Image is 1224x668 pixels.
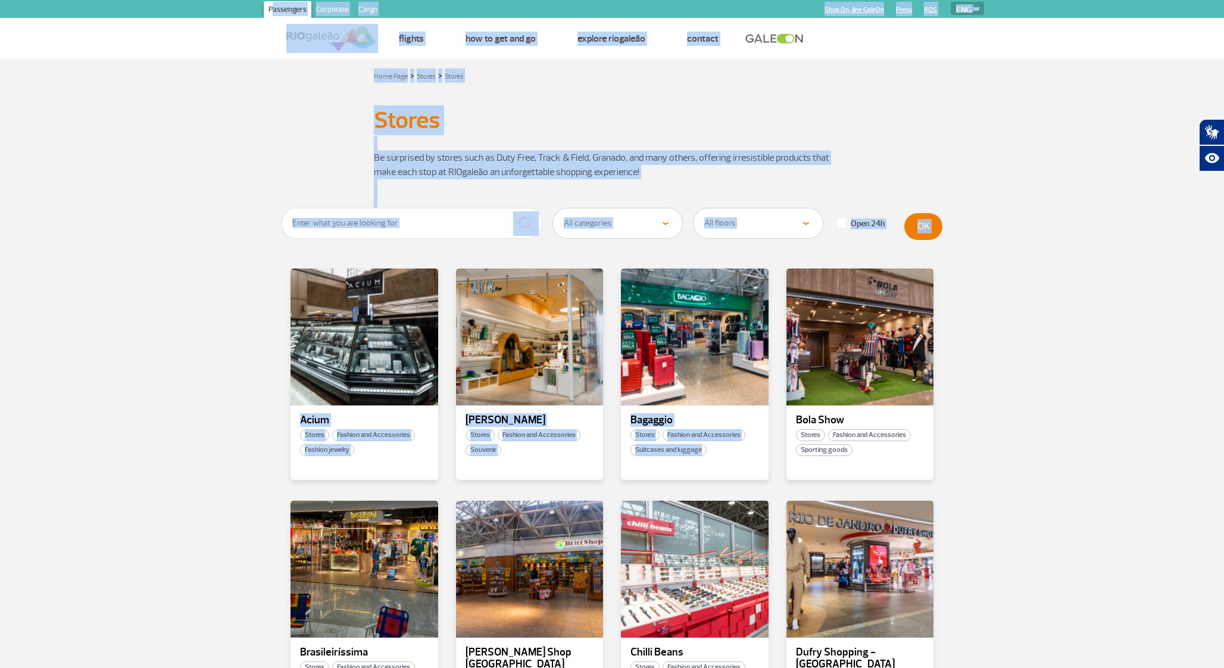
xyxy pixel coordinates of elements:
a: Home Page [374,72,408,81]
a: Shop On-line GaleOn [825,6,884,14]
a: Passengers [264,1,311,20]
a: Press [896,6,912,14]
a: > [438,68,442,82]
p: Bola Show [796,414,925,426]
span: Fashion and Accessories [663,429,745,441]
a: RQS [924,6,937,14]
p: Brasileiríssima [300,647,429,658]
input: Enter what you are looking for [282,208,542,239]
span: Stores [466,429,495,441]
button: Abrir recursos assistivos. [1199,145,1224,171]
a: Flights [399,33,424,45]
span: Fashion jewelry [300,444,354,456]
label: Open 24h [837,218,885,229]
a: > [410,68,414,82]
button: OK [904,213,942,240]
a: Contact [687,33,719,45]
span: Souvenir [466,444,501,456]
a: Corporate [311,1,354,20]
p: Be surprised by stores such as Duty Free, Track & Field, Granado, and many others, offering irres... [374,151,850,179]
div: Plugin de acessibilidade da Hand Talk. [1199,119,1224,171]
span: Sporting goods [796,444,853,456]
a: Cargo [354,1,382,20]
a: Stores [417,72,436,81]
a: Stores [445,72,464,81]
span: Suitcases and luggage [630,444,707,456]
p: Bagaggio [630,414,759,426]
span: Stores [630,429,660,441]
span: Fashion and Accessories [828,429,911,441]
span: Fashion and Accessories [498,429,580,441]
span: Fashion and Accessories [332,429,415,441]
p: Acium [300,414,429,426]
span: Stores [796,429,825,441]
a: How to get and go [466,33,536,45]
a: Explore RIOgaleão [577,33,645,45]
button: Abrir tradutor de língua de sinais. [1199,119,1224,145]
p: [PERSON_NAME] [466,414,594,426]
p: Chilli Beans [630,647,759,658]
span: Stores [300,429,329,441]
h1: Stores [374,110,850,130]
